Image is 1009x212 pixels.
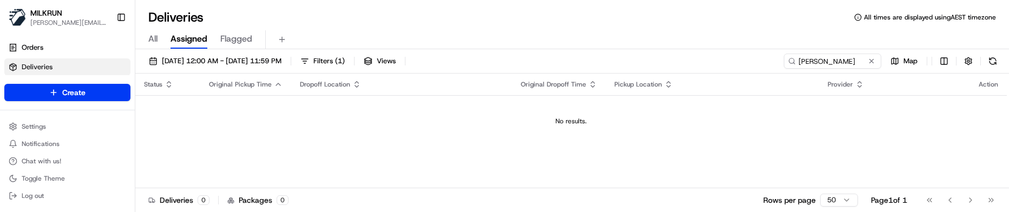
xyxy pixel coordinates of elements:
img: MILKRUN [9,9,26,26]
span: All times are displayed using AEST timezone [864,13,996,22]
button: Settings [4,119,130,134]
span: Toggle Theme [22,174,65,183]
h1: Deliveries [148,9,204,26]
button: Chat with us! [4,154,130,169]
span: Dropoff Location [300,80,350,89]
div: No results. [140,117,1003,125]
div: 0 [198,195,209,205]
span: Filters [313,56,345,66]
button: Create [4,84,130,101]
span: Original Dropoff Time [521,80,586,89]
button: [DATE] 12:00 AM - [DATE] 11:59 PM [144,54,286,69]
span: Pickup Location [614,80,662,89]
button: Map [886,54,922,69]
p: Rows per page [763,195,816,206]
button: Toggle Theme [4,171,130,186]
span: Orders [22,43,43,52]
span: Create [62,87,86,98]
span: Settings [22,122,46,131]
span: Flagged [220,32,252,45]
div: Deliveries [148,195,209,206]
button: Notifications [4,136,130,151]
span: Chat with us! [22,157,61,165]
span: Map [903,56,918,66]
span: Status [144,80,162,89]
button: Views [359,54,401,69]
a: Orders [4,39,130,56]
span: ( 1 ) [335,56,345,66]
div: 0 [277,195,289,205]
span: Views [377,56,396,66]
button: MILKRUN [30,8,62,18]
span: Notifications [22,140,60,148]
div: Packages [227,195,289,206]
a: Deliveries [4,58,130,76]
button: MILKRUNMILKRUN[PERSON_NAME][EMAIL_ADDRESS][DOMAIN_NAME] [4,4,112,30]
div: Page 1 of 1 [871,195,907,206]
span: Original Pickup Time [209,80,272,89]
input: Type to search [784,54,881,69]
span: [DATE] 12:00 AM - [DATE] 11:59 PM [162,56,281,66]
span: Assigned [171,32,207,45]
span: Log out [22,191,44,200]
button: [PERSON_NAME][EMAIL_ADDRESS][DOMAIN_NAME] [30,18,108,27]
button: Log out [4,188,130,203]
div: Action [979,80,998,89]
button: Refresh [985,54,1000,69]
span: All [148,32,158,45]
span: Deliveries [22,62,53,72]
button: Filters(1) [296,54,350,69]
span: Provider [828,80,853,89]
